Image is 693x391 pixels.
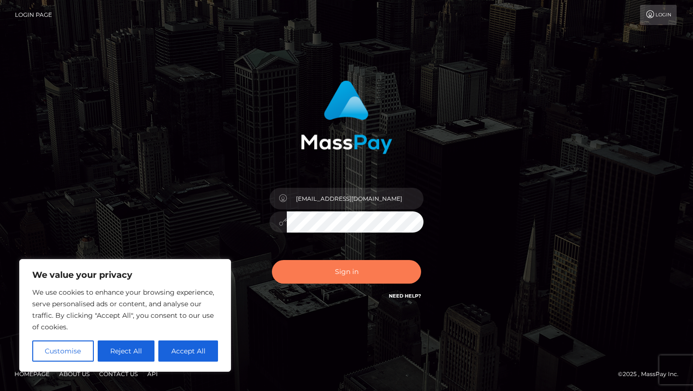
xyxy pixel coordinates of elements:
div: © 2025 , MassPay Inc. [618,369,686,379]
p: We value your privacy [32,269,218,281]
p: We use cookies to enhance your browsing experience, serve personalised ads or content, and analys... [32,287,218,333]
button: Accept All [158,340,218,362]
a: Homepage [11,366,53,381]
button: Reject All [98,340,155,362]
a: About Us [55,366,93,381]
button: Sign in [272,260,421,284]
div: We value your privacy [19,259,231,372]
a: Login Page [15,5,52,25]
a: Contact Us [95,366,141,381]
a: API [143,366,162,381]
a: Login [640,5,677,25]
a: Need Help? [389,293,421,299]
img: MassPay Login [301,80,392,154]
button: Customise [32,340,94,362]
input: Username... [287,188,423,209]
